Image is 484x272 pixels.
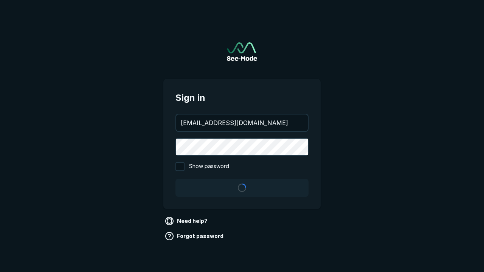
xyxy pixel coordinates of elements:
span: Show password [189,162,229,171]
span: Sign in [175,91,309,105]
a: Forgot password [163,230,226,242]
img: See-Mode Logo [227,42,257,61]
a: Go to sign in [227,42,257,61]
a: Need help? [163,215,211,227]
input: your@email.com [176,114,308,131]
